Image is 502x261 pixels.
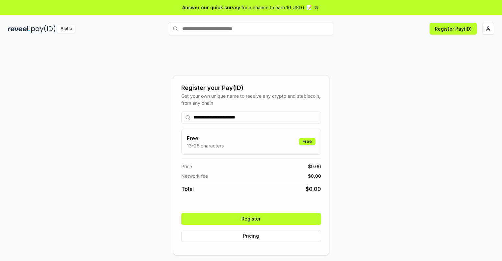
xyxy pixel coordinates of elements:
[308,172,321,179] span: $ 0.00
[241,4,312,11] span: for a chance to earn 10 USDT 📝
[306,185,321,193] span: $ 0.00
[181,92,321,106] div: Get your own unique name to receive any crypto and stablecoin, from any chain
[31,25,56,33] img: pay_id
[181,83,321,92] div: Register your Pay(ID)
[308,163,321,170] span: $ 0.00
[181,213,321,225] button: Register
[187,134,224,142] h3: Free
[8,25,30,33] img: reveel_dark
[181,172,208,179] span: Network fee
[182,4,240,11] span: Answer our quick survey
[187,142,224,149] p: 13-25 characters
[299,138,315,145] div: Free
[181,185,194,193] span: Total
[181,163,192,170] span: Price
[57,25,75,33] div: Alpha
[430,23,477,35] button: Register Pay(ID)
[181,230,321,242] button: Pricing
